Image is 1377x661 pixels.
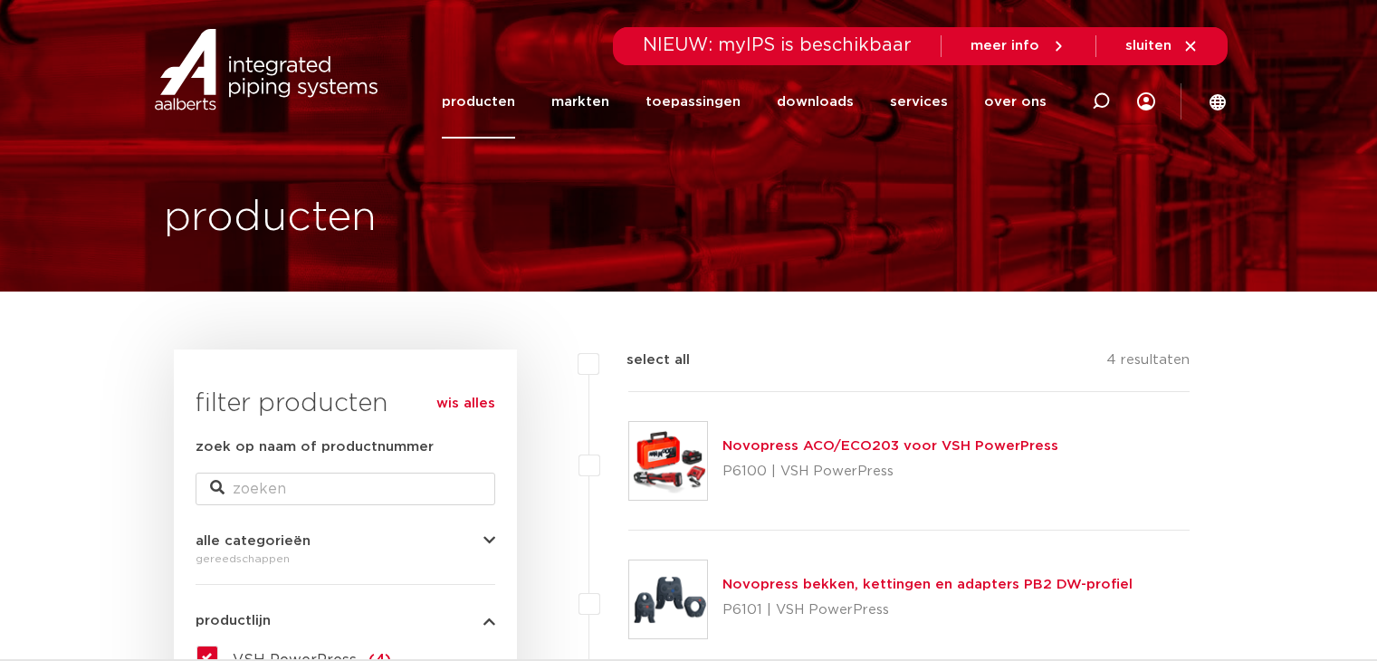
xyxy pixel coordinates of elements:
[890,65,948,139] a: services
[643,36,912,54] span: NIEUW: myIPS is beschikbaar
[196,386,495,422] h3: filter producten
[1106,350,1190,378] p: 4 resultaten
[442,65,1047,139] nav: Menu
[722,578,1133,591] a: Novopress bekken, kettingen en adapters PB2 DW-profiel
[629,422,707,500] img: Thumbnail for Novopress ACO/ECO203 voor VSH PowerPress
[645,65,741,139] a: toepassingen
[722,439,1058,453] a: Novopress ACO/ECO203 voor VSH PowerPress
[442,65,515,139] a: producten
[196,548,495,570] div: gereedschappen
[722,457,1058,486] p: P6100 | VSH PowerPress
[722,596,1133,625] p: P6101 | VSH PowerPress
[196,473,495,505] input: zoeken
[196,534,311,548] span: alle categorieën
[196,534,495,548] button: alle categorieën
[164,189,377,247] h1: producten
[1125,38,1199,54] a: sluiten
[196,614,271,627] span: productlijn
[1125,39,1171,53] span: sluiten
[196,614,495,627] button: productlijn
[629,560,707,638] img: Thumbnail for Novopress bekken, kettingen en adapters PB2 DW-profiel
[196,436,434,458] label: zoek op naam of productnummer
[436,393,495,415] a: wis alles
[984,65,1047,139] a: over ons
[971,38,1066,54] a: meer info
[971,39,1039,53] span: meer info
[777,65,854,139] a: downloads
[1137,65,1155,139] div: my IPS
[599,350,690,371] label: select all
[551,65,609,139] a: markten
